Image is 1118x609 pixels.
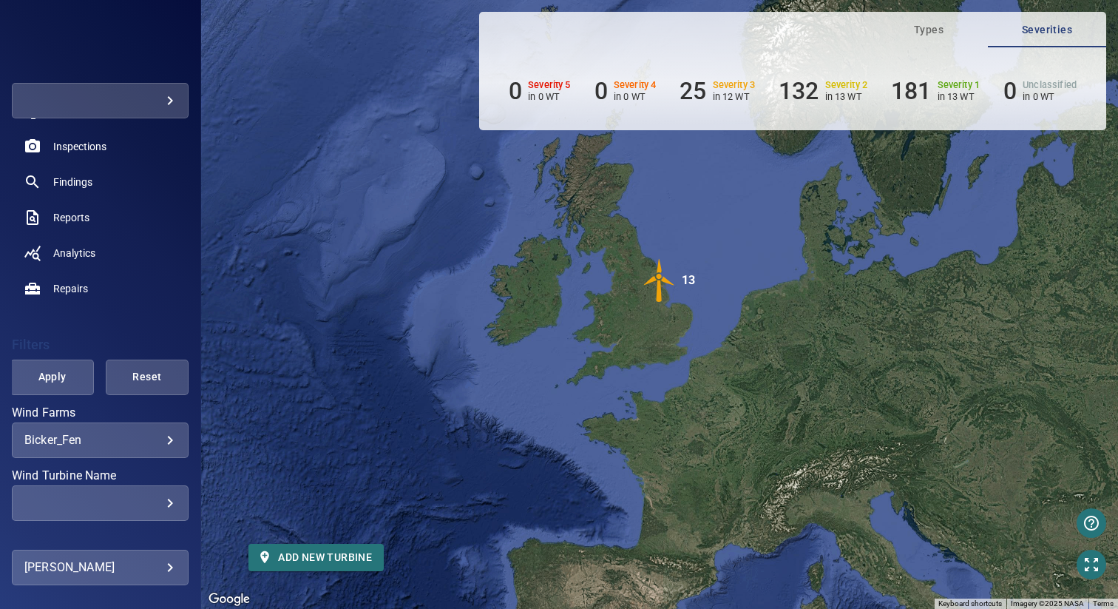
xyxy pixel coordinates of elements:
[53,210,89,225] span: Reports
[1093,599,1114,608] a: Terms (opens in new tab)
[12,83,189,118] div: edf
[205,590,254,609] a: Open this area in Google Maps (opens a new window)
[12,485,189,521] div: Wind Turbine Name
[713,91,756,102] p: in 12 WT
[594,77,657,105] li: Severity 4
[1003,77,1077,105] li: Severity Unclassified
[12,235,189,271] a: analytics noActive
[779,77,819,105] h6: 132
[1023,80,1077,90] h6: Unclassified
[614,80,657,90] h6: Severity 4
[260,548,372,567] span: Add new turbine
[891,77,931,105] h6: 181
[53,175,92,189] span: Findings
[528,91,571,102] p: in 0 WT
[713,80,756,90] h6: Severity 3
[75,37,125,52] img: edf-logo
[938,599,1002,609] button: Keyboard shortcuts
[12,407,189,419] label: Wind Farms
[205,590,254,609] img: Google
[528,80,571,90] h6: Severity 5
[53,246,95,260] span: Analytics
[12,129,189,164] a: inspections noActive
[24,433,176,447] div: Bicker_Fen
[680,77,706,105] h6: 25
[878,21,979,39] span: Types
[594,77,608,105] h6: 0
[1011,599,1084,608] span: Imagery ©2025 NASA
[680,77,755,105] li: Severity 3
[779,77,867,105] li: Severity 2
[106,360,189,395] button: Reset
[614,91,657,102] p: in 0 WT
[825,80,868,90] h6: Severity 2
[124,368,170,386] span: Reset
[509,77,522,105] h6: 0
[12,200,189,235] a: reports noActive
[24,556,176,579] div: [PERSON_NAME]
[938,91,980,102] p: in 13 WT
[1023,91,1077,102] p: in 0 WT
[53,139,106,154] span: Inspections
[682,258,695,303] div: 13
[12,423,189,458] div: Wind Farms
[509,77,571,105] li: Severity 5
[997,21,1097,39] span: Severities
[637,258,682,303] img: windFarmIconCat3.svg
[29,368,75,386] span: Apply
[891,77,980,105] li: Severity 1
[12,337,189,352] h4: Filters
[12,470,189,482] label: Wind Turbine Name
[938,80,980,90] h6: Severity 1
[12,271,189,306] a: repairs noActive
[1003,77,1017,105] h6: 0
[10,360,93,395] button: Apply
[12,164,189,200] a: findings noActive
[248,544,384,571] button: Add new turbine
[53,281,88,296] span: Repairs
[637,258,682,305] gmp-advanced-marker: 13
[825,91,868,102] p: in 13 WT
